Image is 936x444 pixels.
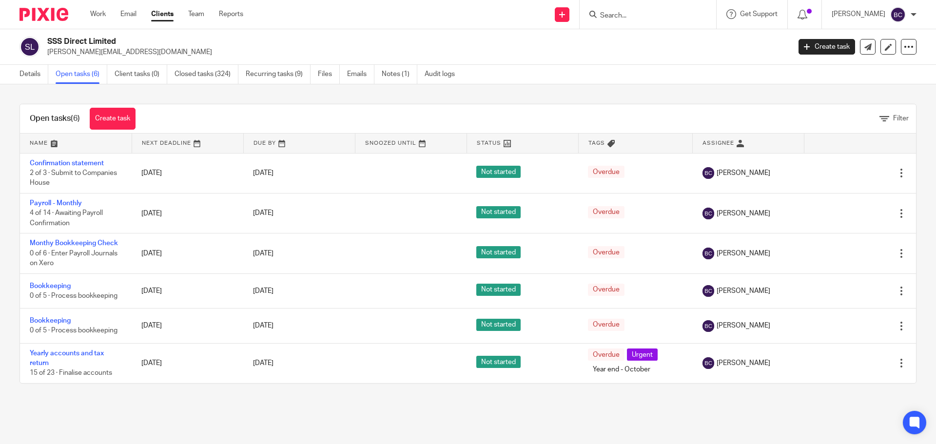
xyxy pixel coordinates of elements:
img: svg%3E [702,208,714,219]
a: Email [120,9,136,19]
span: Filter [893,115,909,122]
span: 15 of 23 · Finalise accounts [30,370,112,377]
span: Urgent [627,348,658,361]
span: [PERSON_NAME] [717,358,770,368]
a: Details [19,65,48,84]
span: Snoozed Until [365,140,416,146]
span: Not started [476,166,521,178]
span: 2 of 3 · Submit to Companies House [30,170,117,187]
a: Work [90,9,106,19]
a: Confirmation statement [30,160,104,167]
span: Overdue [588,319,624,331]
span: 0 of 6 · Enter Payroll Journals on Xero [30,250,117,267]
span: [PERSON_NAME] [717,249,770,258]
span: Tags [588,140,605,146]
a: Audit logs [425,65,462,84]
span: Not started [476,284,521,296]
td: [DATE] [132,309,243,343]
span: Year end - October [588,363,655,375]
a: Create task [799,39,855,55]
td: [DATE] [132,153,243,193]
span: [PERSON_NAME] [717,286,770,296]
p: [PERSON_NAME] [832,9,885,19]
a: Create task [90,108,136,130]
span: Status [477,140,501,146]
a: Recurring tasks (9) [246,65,311,84]
span: (6) [71,115,80,122]
a: Monthy Bookkeeping Check [30,240,118,247]
img: svg%3E [702,248,714,259]
span: 0 of 5 · Process bookkeeping [30,328,117,334]
span: 4 of 14 · Awaiting Payroll Confirmation [30,210,103,227]
span: [PERSON_NAME] [717,209,770,218]
span: Overdue [588,166,624,178]
span: [DATE] [253,360,273,367]
td: [DATE] [132,273,243,308]
img: svg%3E [702,357,714,369]
span: [DATE] [253,170,273,176]
a: Team [188,9,204,19]
span: Not started [476,319,521,331]
span: [PERSON_NAME] [717,321,770,330]
a: Client tasks (0) [115,65,167,84]
span: Overdue [588,246,624,258]
span: Not started [476,206,521,218]
span: Get Support [740,11,778,18]
a: Payroll - Monthly [30,200,82,207]
p: [PERSON_NAME][EMAIL_ADDRESS][DOMAIN_NAME] [47,47,784,57]
span: [DATE] [253,210,273,217]
a: Notes (1) [382,65,417,84]
img: svg%3E [702,320,714,332]
a: Bookkeeping [30,283,71,290]
h1: Open tasks [30,114,80,124]
span: [DATE] [253,250,273,257]
a: Bookkeeping [30,317,71,324]
span: [DATE] [253,322,273,329]
img: Pixie [19,8,68,21]
span: 0 of 5 · Process bookkeeping [30,292,117,299]
img: svg%3E [702,285,714,297]
a: Yearly accounts and tax return [30,350,104,367]
span: Overdue [588,284,624,296]
img: svg%3E [702,167,714,179]
span: Not started [476,246,521,258]
td: [DATE] [132,233,243,273]
h2: SSS Direct Limited [47,37,637,47]
a: Reports [219,9,243,19]
td: [DATE] [132,193,243,233]
td: [DATE] [132,343,243,383]
a: Emails [347,65,374,84]
a: Open tasks (6) [56,65,107,84]
span: Overdue [588,348,624,361]
img: svg%3E [890,7,906,22]
a: Closed tasks (324) [175,65,238,84]
a: Clients [151,9,174,19]
img: svg%3E [19,37,40,57]
span: Overdue [588,206,624,218]
span: Not started [476,356,521,368]
span: [DATE] [253,288,273,294]
a: Files [318,65,340,84]
input: Search [599,12,687,20]
span: [PERSON_NAME] [717,168,770,178]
